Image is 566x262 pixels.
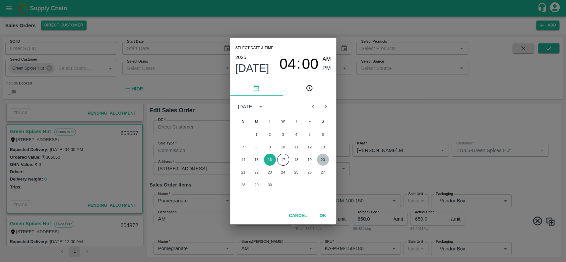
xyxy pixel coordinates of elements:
button: 2025 [235,53,246,62]
button: 15 [251,154,263,166]
span: Monday [251,115,263,128]
span: Wednesday [277,115,289,128]
button: 18 [290,154,302,166]
button: [DATE] [235,62,269,75]
span: Thursday [290,115,302,128]
button: OK [312,210,334,222]
span: Sunday [237,115,249,128]
button: 9 [264,141,276,153]
button: 16 [264,154,276,166]
button: AM [322,55,331,64]
button: 6 [317,129,329,140]
button: Next month [319,100,332,113]
button: 22 [251,166,263,178]
span: Tuesday [264,115,276,128]
button: calendar view is open, switch to year view [255,101,266,112]
button: 19 [304,154,316,166]
span: Friday [304,115,316,128]
button: Previous month [307,100,319,113]
button: 1 [251,129,263,140]
button: PM [322,64,331,73]
button: 5 [304,129,316,140]
button: 3 [277,129,289,140]
span: Select date & time [235,43,274,53]
button: 20 [317,154,329,166]
button: 17 [277,154,289,166]
button: Cancel [286,210,309,222]
button: 11 [290,141,302,153]
button: 30 [264,179,276,191]
span: Saturday [317,115,329,128]
button: 23 [264,166,276,178]
button: 8 [251,141,263,153]
button: pick time [283,80,336,96]
button: 14 [237,154,249,166]
button: 24 [277,166,289,178]
button: pick date [230,80,283,96]
span: : [296,55,300,73]
button: 26 [304,166,316,178]
div: [DATE] [238,103,254,110]
button: 10 [277,141,289,153]
button: 28 [237,179,249,191]
button: 13 [317,141,329,153]
button: 04 [279,55,296,73]
button: 25 [290,166,302,178]
button: 7 [237,141,249,153]
button: 4 [290,129,302,140]
button: 21 [237,166,249,178]
button: 27 [317,166,329,178]
button: 12 [304,141,316,153]
button: 2 [264,129,276,140]
button: 00 [302,55,318,73]
button: 29 [251,179,263,191]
